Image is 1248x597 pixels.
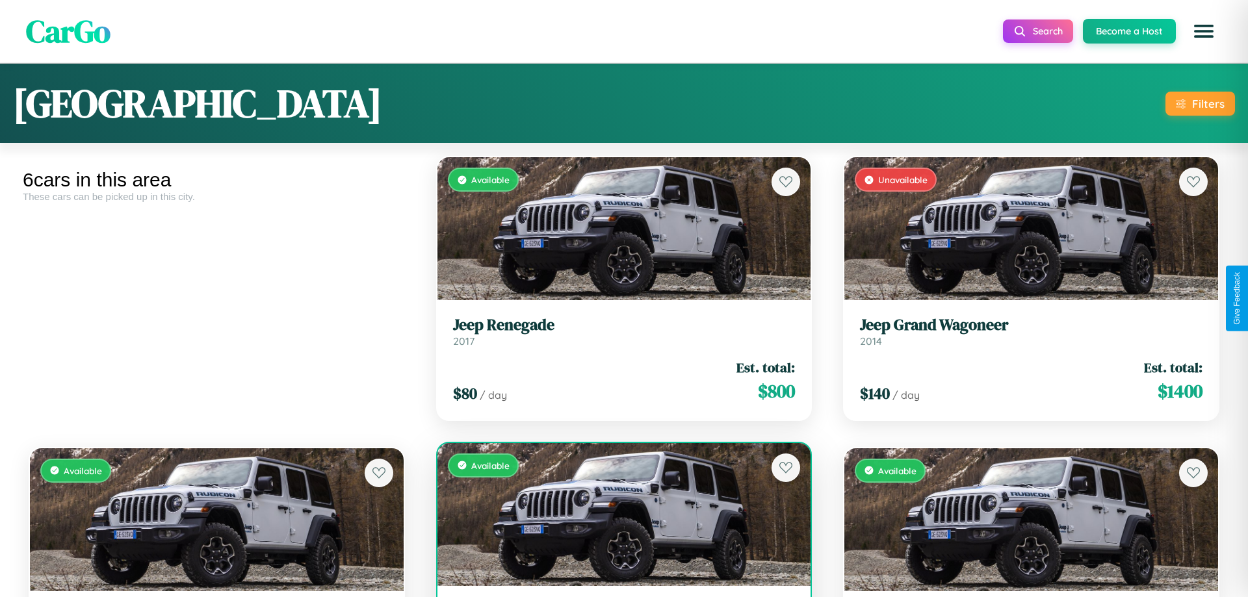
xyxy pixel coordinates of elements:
[860,316,1202,348] a: Jeep Grand Wagoneer2014
[878,465,916,476] span: Available
[64,465,102,476] span: Available
[480,388,507,401] span: / day
[453,316,796,335] h3: Jeep Renegade
[453,383,477,404] span: $ 80
[736,358,795,377] span: Est. total:
[453,316,796,348] a: Jeep Renegade2017
[860,383,890,404] span: $ 140
[758,378,795,404] span: $ 800
[26,10,110,53] span: CarGo
[1158,378,1202,404] span: $ 1400
[1003,19,1073,43] button: Search
[860,335,882,348] span: 2014
[1033,25,1063,37] span: Search
[1186,13,1222,49] button: Open menu
[1083,19,1176,44] button: Become a Host
[13,77,382,130] h1: [GEOGRAPHIC_DATA]
[453,335,474,348] span: 2017
[1232,272,1241,325] div: Give Feedback
[23,169,411,191] div: 6 cars in this area
[1144,358,1202,377] span: Est. total:
[1192,97,1225,110] div: Filters
[1165,92,1235,116] button: Filters
[878,174,928,185] span: Unavailable
[860,316,1202,335] h3: Jeep Grand Wagoneer
[892,388,920,401] span: / day
[471,460,510,471] span: Available
[23,191,411,202] div: These cars can be picked up in this city.
[471,174,510,185] span: Available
